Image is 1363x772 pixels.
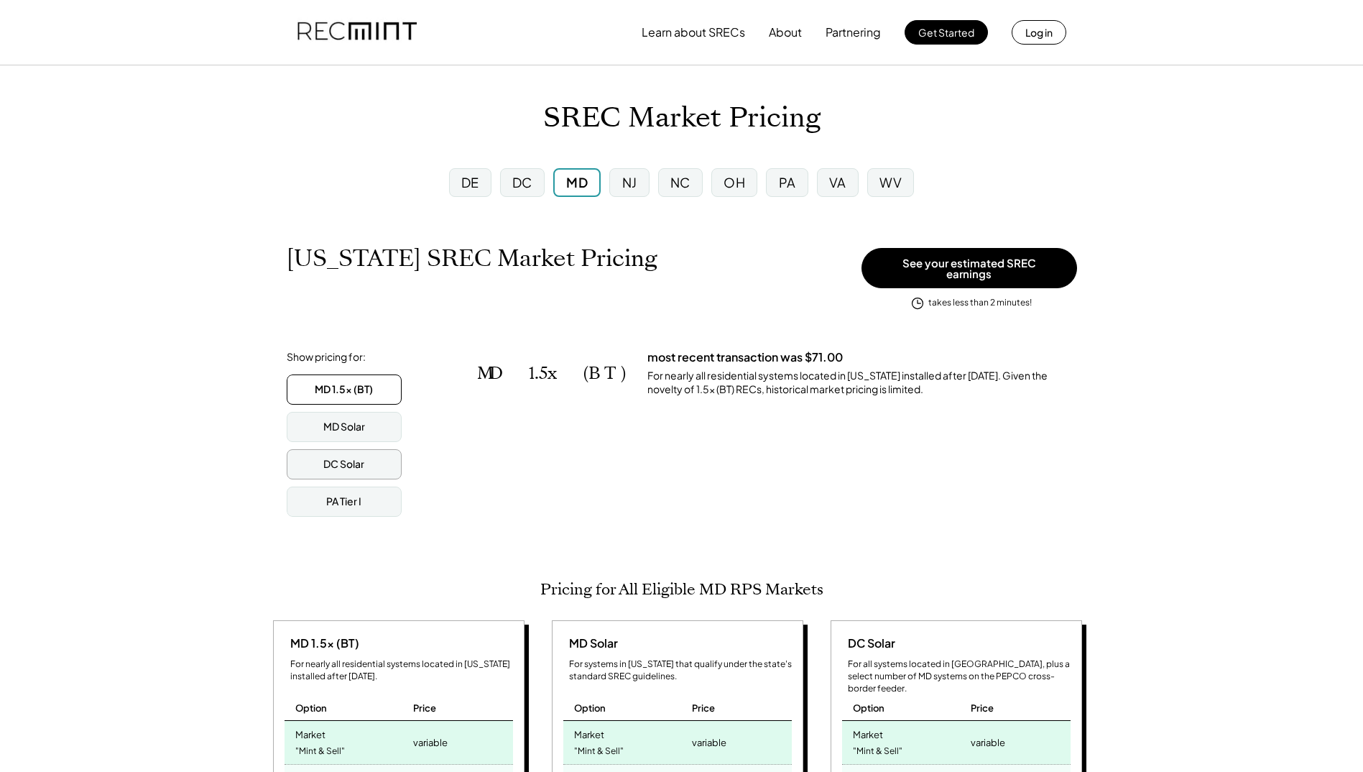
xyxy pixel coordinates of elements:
[692,702,715,714] div: Price
[779,173,796,191] div: PA
[971,732,1005,753] div: variable
[971,702,994,714] div: Price
[285,635,359,651] div: MD 1.5x (BT)
[540,580,823,599] h2: Pricing for All Eligible MD RPS Markets
[315,382,373,397] div: MD 1.5x (BT)
[642,18,745,47] button: Learn about SRECs
[287,350,366,364] div: Show pricing for:
[574,742,624,761] div: "Mint & Sell"
[853,702,884,714] div: Option
[287,244,657,272] h1: [US_STATE] SREC Market Pricing
[461,173,479,191] div: DE
[848,658,1071,694] div: For all systems located in [GEOGRAPHIC_DATA], plus a select number of MD systems on the PEPCO cro...
[566,173,588,191] div: MD
[413,732,448,753] div: variable
[323,457,364,472] div: DC Solar
[574,702,606,714] div: Option
[1012,20,1066,45] button: Log in
[861,248,1077,288] button: See your estimated SREC earnings
[853,725,883,741] div: Market
[692,732,726,753] div: variable
[905,20,988,45] button: Get Started
[477,363,626,384] h2: MD 1.5x (BT)
[413,702,436,714] div: Price
[879,173,902,191] div: WV
[647,369,1077,397] div: For nearly all residential systems located in [US_STATE] installed after [DATE]. Given the novelt...
[670,173,690,191] div: NC
[290,658,513,683] div: For nearly all residential systems located in [US_STATE] installed after [DATE].
[842,635,895,651] div: DC Solar
[295,742,345,761] div: "Mint & Sell"
[769,18,802,47] button: About
[569,658,792,683] div: For systems in [US_STATE] that qualify under the state's standard SREC guidelines.
[512,173,532,191] div: DC
[563,635,618,651] div: MD Solar
[829,173,846,191] div: VA
[928,297,1032,309] div: takes less than 2 minutes!
[724,173,745,191] div: OH
[326,495,361,509] div: PA Tier I
[543,101,821,135] h1: SREC Market Pricing
[323,420,365,434] div: MD Solar
[826,18,881,47] button: Partnering
[297,8,417,57] img: recmint-logotype%403x.png
[647,350,843,365] h3: most recent transaction was $71.00
[574,725,604,741] div: Market
[853,742,902,761] div: "Mint & Sell"
[295,725,325,741] div: Market
[622,173,637,191] div: NJ
[295,702,327,714] div: Option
